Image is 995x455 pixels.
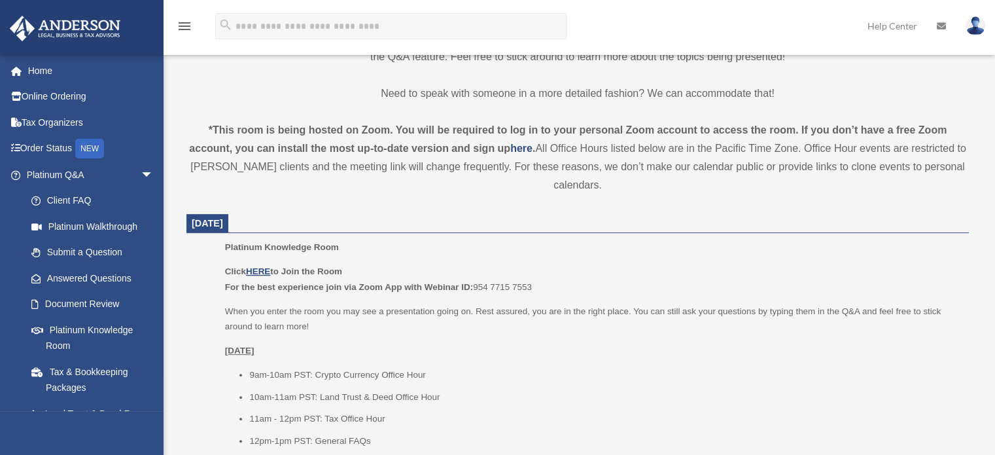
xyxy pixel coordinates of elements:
[225,304,960,335] p: When you enter the room you may see a presentation going on. Rest assured, you are in the right p...
[18,240,173,266] a: Submit a Question
[532,143,535,154] strong: .
[6,16,124,41] img: Anderson Advisors Platinum Portal
[18,265,173,291] a: Answered Questions
[249,367,960,383] li: 9am-10am PST: Crypto Currency Office Hour
[18,359,173,401] a: Tax & Bookkeeping Packages
[9,109,173,136] a: Tax Organizers
[186,121,969,194] div: All Office Hours listed below are in the Pacific Time Zone. Office Hour events are restricted to ...
[18,317,167,359] a: Platinum Knowledge Room
[18,213,173,240] a: Platinum Walkthrough
[218,18,233,32] i: search
[75,139,104,158] div: NEW
[9,136,173,162] a: Order StatusNEW
[192,218,223,228] span: [DATE]
[225,264,960,295] p: 954 7715 7553
[225,346,254,355] u: [DATE]
[246,266,270,276] a: HERE
[189,124,947,154] strong: *This room is being hosted on Zoom. You will be required to log in to your personal Zoom account ...
[225,266,342,276] b: Click to Join the Room
[18,188,173,214] a: Client FAQ
[9,162,173,188] a: Platinum Q&Aarrow_drop_down
[141,162,167,189] span: arrow_drop_down
[186,84,969,103] p: Need to speak with someone in a more detailed fashion? We can accommodate that!
[18,401,173,427] a: Land Trust & Deed Forum
[9,84,173,110] a: Online Ordering
[249,411,960,427] li: 11am - 12pm PST: Tax Office Hour
[225,242,339,252] span: Platinum Knowledge Room
[177,18,192,34] i: menu
[249,390,960,405] li: 10am-11am PST: Land Trust & Deed Office Hour
[177,23,192,34] a: menu
[18,291,173,318] a: Document Review
[9,58,173,84] a: Home
[225,282,473,292] b: For the best experience join via Zoom App with Webinar ID:
[249,433,960,449] li: 12pm-1pm PST: General FAQs
[966,16,985,35] img: User Pic
[510,143,532,154] a: here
